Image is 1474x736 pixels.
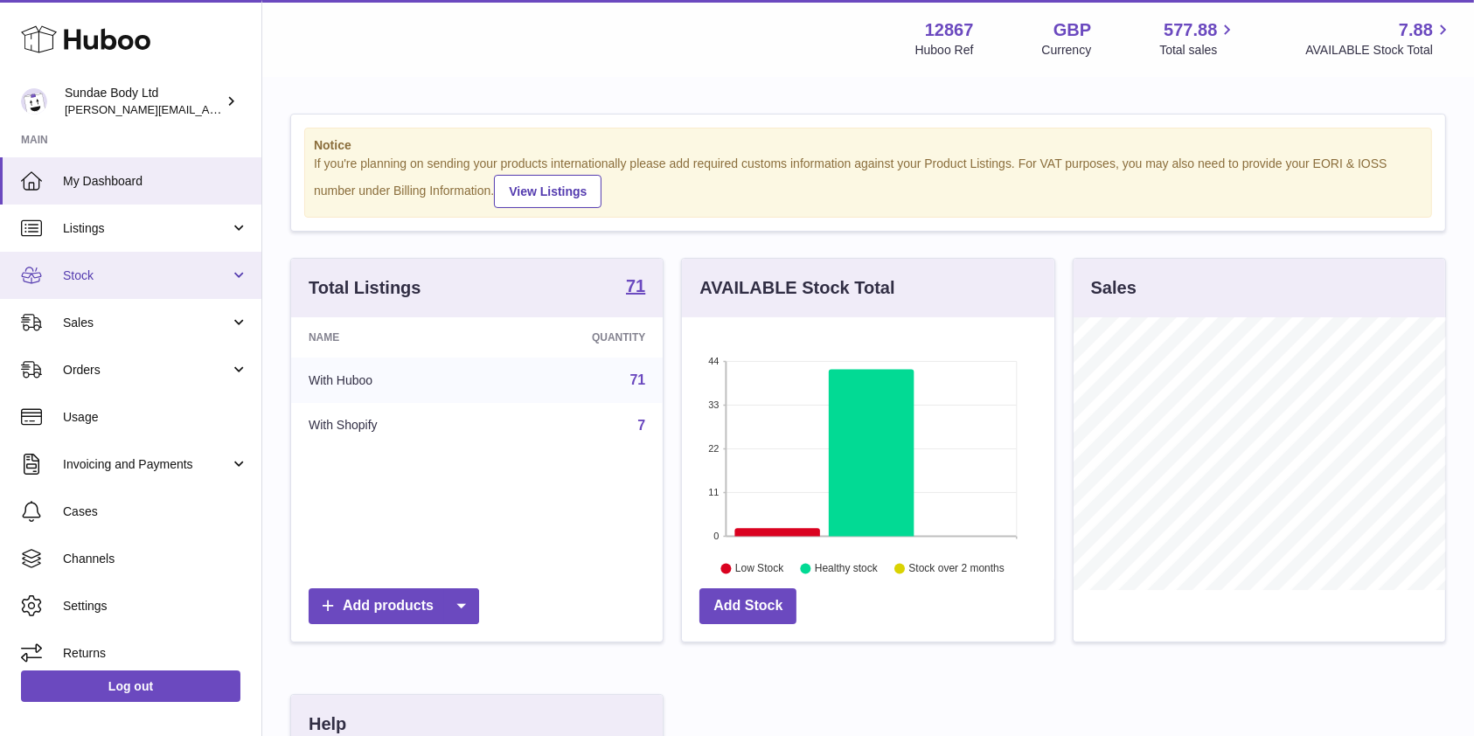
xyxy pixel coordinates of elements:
span: Channels [63,551,248,567]
span: Returns [63,645,248,662]
text: Low Stock [735,562,784,574]
a: 7.88 AVAILABLE Stock Total [1305,18,1453,59]
h3: Sales [1091,276,1137,300]
a: Log out [21,670,240,702]
strong: 71 [626,277,645,295]
span: My Dashboard [63,173,248,190]
text: 0 [714,531,720,541]
div: Sundae Body Ltd [65,85,222,118]
img: dianne@sundaebody.com [21,88,47,115]
div: Huboo Ref [915,42,974,59]
td: With Huboo [291,358,491,403]
a: 71 [630,372,646,387]
a: 577.88 Total sales [1159,18,1237,59]
text: Stock over 2 months [909,562,1005,574]
span: 7.88 [1399,18,1433,42]
a: Add products [309,588,479,624]
span: Settings [63,598,248,614]
span: Orders [63,362,230,378]
span: Invoicing and Payments [63,456,230,473]
h3: AVAILABLE Stock Total [699,276,894,300]
a: Add Stock [699,588,796,624]
span: Cases [63,503,248,520]
div: Currency [1042,42,1092,59]
a: View Listings [494,175,601,208]
text: 22 [709,443,720,454]
strong: 12867 [925,18,974,42]
text: 11 [709,487,720,497]
strong: GBP [1053,18,1091,42]
th: Name [291,317,491,358]
text: 44 [709,356,720,366]
span: Stock [63,267,230,284]
span: [PERSON_NAME][EMAIL_ADDRESS][DOMAIN_NAME] [65,102,351,116]
td: With Shopify [291,403,491,448]
span: Usage [63,409,248,426]
text: Healthy stock [815,562,879,574]
span: Total sales [1159,42,1237,59]
span: Sales [63,315,230,331]
span: AVAILABLE Stock Total [1305,42,1453,59]
span: Listings [63,220,230,237]
a: 7 [637,418,645,433]
div: If you're planning on sending your products internationally please add required customs informati... [314,156,1422,208]
a: 71 [626,277,645,298]
strong: Notice [314,137,1422,154]
h3: Total Listings [309,276,421,300]
span: 577.88 [1164,18,1217,42]
th: Quantity [491,317,663,358]
h3: Help [309,712,346,736]
text: 33 [709,399,720,410]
